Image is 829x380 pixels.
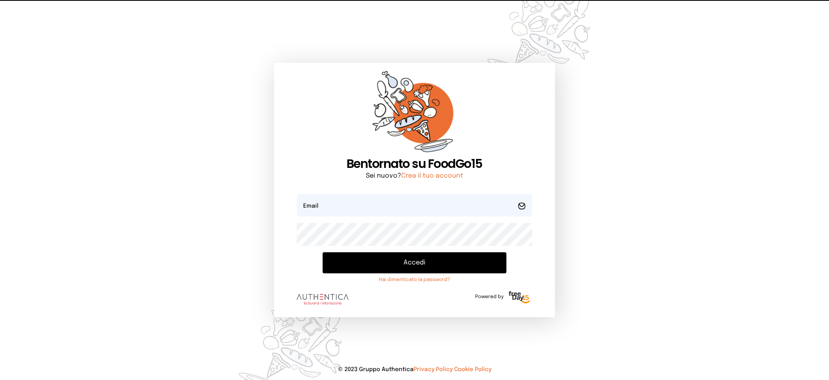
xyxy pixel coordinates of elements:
a: Crea il tuo account [401,172,463,179]
button: Accedi [323,252,506,273]
img: logo-freeday.3e08031.png [507,290,532,306]
img: logo.8f33a47.png [297,294,349,305]
h1: Bentornato su FoodGo15 [297,157,532,171]
p: © 2023 Gruppo Authentica [13,365,816,374]
img: sticker-orange.65babaf.png [372,71,457,157]
span: Powered by [475,294,504,300]
a: Privacy Policy [414,367,453,372]
a: Cookie Policy [454,367,491,372]
a: Hai dimenticato la password? [323,277,506,283]
p: Sei nuovo? [297,171,532,181]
